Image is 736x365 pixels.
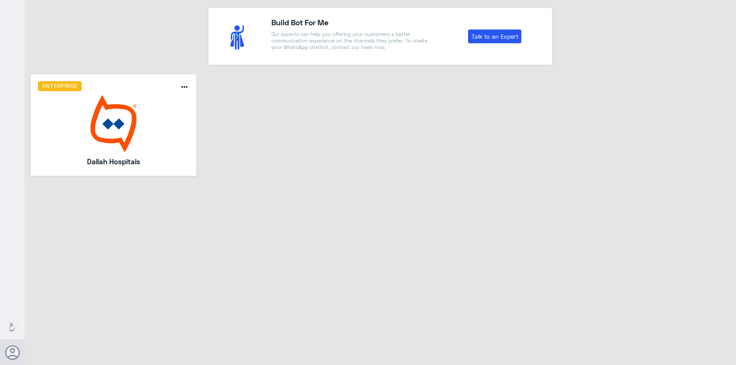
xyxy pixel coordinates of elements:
[58,156,169,167] h5: Dallah Hospitals
[468,29,521,43] a: Talk to an Expert
[180,82,189,92] i: more_horiz
[180,82,189,93] button: more_horiz
[271,31,432,51] p: Our experts can help you offering your customers a better communication experience on the channel...
[5,345,20,360] button: Avatar
[38,95,189,152] img: bot image
[271,16,432,28] h4: Build Bot For Me
[38,81,82,91] h6: Enterprise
